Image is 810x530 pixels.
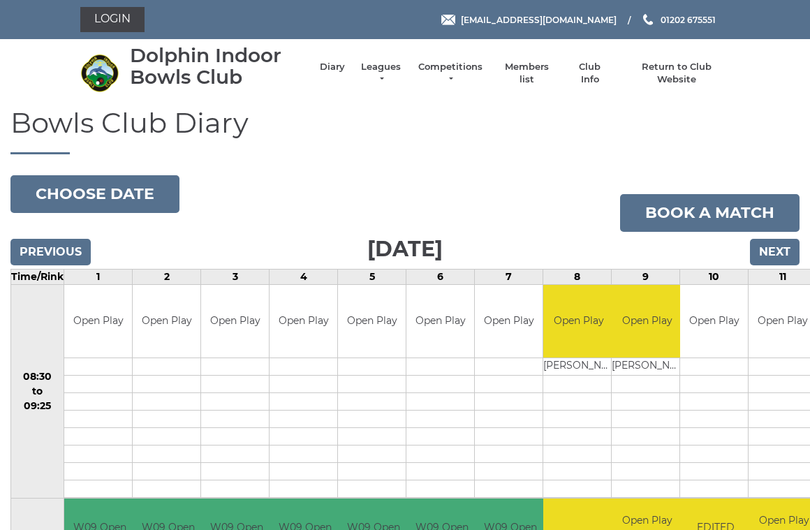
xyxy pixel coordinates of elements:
a: Email [EMAIL_ADDRESS][DOMAIN_NAME] [441,13,617,27]
a: Diary [320,61,345,73]
img: Phone us [643,14,653,25]
a: Club Info [570,61,610,86]
td: 4 [270,269,338,284]
td: 9 [612,269,680,284]
a: Return to Club Website [624,61,730,86]
a: Leagues [359,61,403,86]
td: Open Play [680,285,748,358]
a: Login [80,7,145,32]
td: Time/Rink [11,269,64,284]
span: [EMAIL_ADDRESS][DOMAIN_NAME] [461,14,617,24]
td: 5 [338,269,406,284]
input: Previous [10,239,91,265]
img: Email [441,15,455,25]
td: Open Play [475,285,543,358]
img: Dolphin Indoor Bowls Club [80,54,119,92]
td: 8 [543,269,612,284]
td: 1 [64,269,133,284]
span: 01202 675551 [661,14,716,24]
td: 08:30 to 09:25 [11,284,64,499]
td: [PERSON_NAME] [543,358,614,376]
td: 2 [133,269,201,284]
button: Choose date [10,175,179,213]
td: Open Play [612,285,682,358]
td: 6 [406,269,475,284]
td: 7 [475,269,543,284]
a: Phone us 01202 675551 [641,13,716,27]
td: 10 [680,269,749,284]
input: Next [750,239,800,265]
td: Open Play [338,285,406,358]
td: Open Play [201,285,269,358]
h1: Bowls Club Diary [10,108,800,154]
td: Open Play [270,285,337,358]
td: Open Play [64,285,132,358]
div: Dolphin Indoor Bowls Club [130,45,306,88]
td: 3 [201,269,270,284]
td: Open Play [406,285,474,358]
a: Competitions [417,61,484,86]
td: [PERSON_NAME] [612,358,682,376]
td: Open Play [133,285,200,358]
a: Book a match [620,194,800,232]
td: Open Play [543,285,614,358]
a: Members list [497,61,555,86]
